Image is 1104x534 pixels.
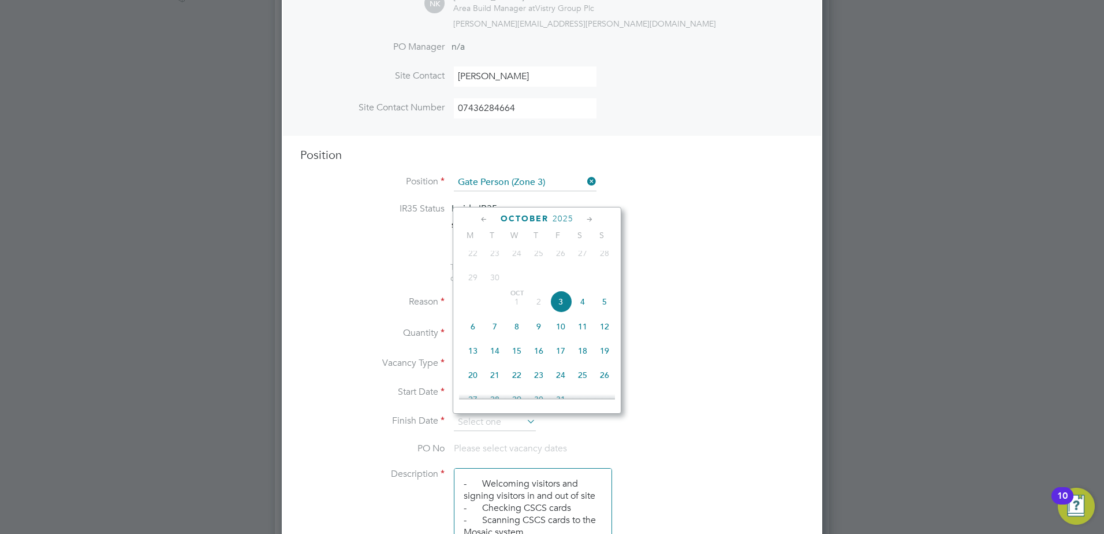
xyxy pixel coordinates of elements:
h3: Position [300,147,804,162]
input: Search for... [454,174,596,191]
label: Vacancy Type [300,357,445,369]
span: W [503,230,525,240]
span: 22 [462,242,484,264]
span: Inside IR35 [452,203,497,214]
span: Please select vacancy dates [454,443,567,454]
span: 30 [528,388,550,410]
span: The status determination for this position can be updated after creating the vacancy [450,262,606,283]
span: 30 [484,266,506,288]
span: 16 [528,340,550,362]
span: [PERSON_NAME][EMAIL_ADDRESS][PERSON_NAME][DOMAIN_NAME] [453,18,716,29]
span: 14 [484,340,506,362]
label: Start Date [300,386,445,398]
span: 28 [594,242,616,264]
span: 12 [594,316,616,338]
span: 29 [462,266,484,288]
span: 26 [550,242,572,264]
span: 24 [550,364,572,386]
label: PO Manager [300,41,445,53]
span: 27 [462,388,484,410]
span: 2 [528,291,550,313]
span: 19 [594,340,616,362]
label: Quantity [300,327,445,339]
label: IR35 Status [300,203,445,215]
span: 3 [550,291,572,313]
span: 13 [462,340,484,362]
label: Description [300,468,445,480]
label: Reason [300,296,445,308]
span: Area Build Manager at [453,3,535,13]
span: 9 [528,316,550,338]
span: 23 [528,364,550,386]
span: 17 [550,340,572,362]
span: 5 [594,291,616,313]
span: F [547,230,569,240]
span: 2025 [553,214,573,224]
span: 26 [594,364,616,386]
span: 22 [506,364,528,386]
span: T [525,230,547,240]
input: Select one [454,414,536,431]
span: 25 [528,242,550,264]
span: 20 [462,364,484,386]
span: n/a [452,41,465,53]
span: 25 [572,364,594,386]
span: 1 [506,291,528,313]
span: 15 [506,340,528,362]
span: S [591,230,613,240]
label: Site Contact [300,70,445,82]
label: PO No [300,443,445,455]
span: 10 [550,316,572,338]
span: 27 [572,242,594,264]
span: 7 [484,316,506,338]
span: 28 [484,388,506,410]
span: 29 [506,388,528,410]
span: 31 [550,388,572,410]
span: 18 [572,340,594,362]
span: 23 [484,242,506,264]
span: T [481,230,503,240]
div: 10 [1057,496,1068,511]
span: 24 [506,242,528,264]
span: 4 [572,291,594,313]
button: Open Resource Center, 10 new notifications [1058,488,1095,525]
span: 6 [462,316,484,338]
span: S [569,230,591,240]
span: October [501,214,549,224]
label: Finish Date [300,415,445,427]
label: Position [300,176,445,188]
span: 21 [484,364,506,386]
span: Oct [506,291,528,296]
div: Vistry Group Plc [453,3,594,13]
strong: Status Determination Statement [452,221,557,229]
label: Site Contact Number [300,102,445,114]
span: 8 [506,316,528,338]
span: 11 [572,316,594,338]
span: M [459,230,481,240]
